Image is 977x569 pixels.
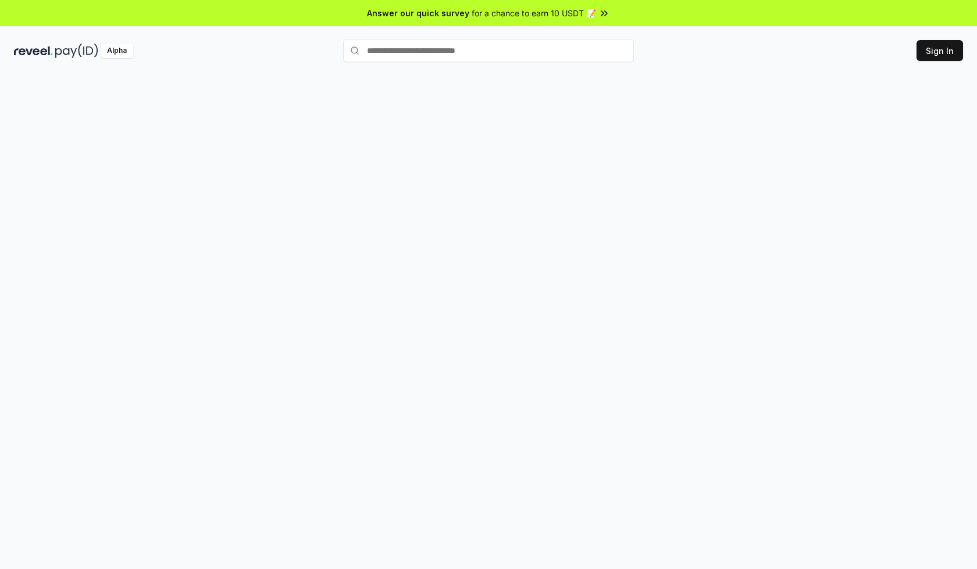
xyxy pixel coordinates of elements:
[367,7,469,19] span: Answer our quick survey
[472,7,596,19] span: for a chance to earn 10 USDT 📝
[101,44,133,58] div: Alpha
[917,40,963,61] button: Sign In
[14,44,53,58] img: reveel_dark
[55,44,98,58] img: pay_id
